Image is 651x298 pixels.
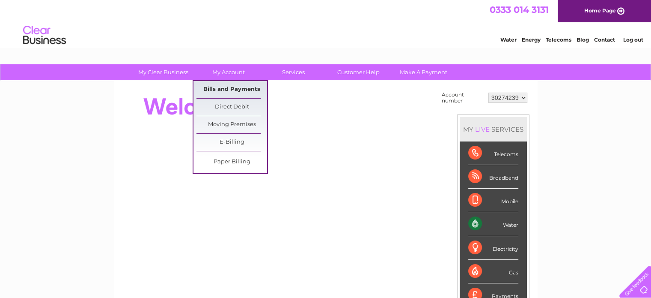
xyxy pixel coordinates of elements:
a: My Account [193,64,264,80]
a: Log out [623,36,643,43]
a: My Clear Business [128,64,199,80]
div: Clear Business is a trading name of Verastar Limited (registered in [GEOGRAPHIC_DATA] No. 3667643... [124,5,528,42]
div: Telecoms [468,141,518,165]
div: LIVE [473,125,491,133]
div: Electricity [468,236,518,260]
a: Direct Debit [196,99,267,116]
a: Water [500,36,517,43]
div: Gas [468,260,518,283]
div: Mobile [468,189,518,212]
div: MY SERVICES [460,117,527,141]
td: Account number [440,90,486,106]
div: Water [468,212,518,236]
a: 0333 014 3131 [490,4,549,15]
a: Make A Payment [388,64,459,80]
a: Contact [594,36,615,43]
div: Broadband [468,165,518,189]
a: Telecoms [546,36,571,43]
a: Services [258,64,329,80]
a: Bills and Payments [196,81,267,98]
a: Customer Help [323,64,394,80]
a: Moving Premises [196,116,267,133]
a: E-Billing [196,134,267,151]
img: logo.png [23,22,66,48]
a: Paper Billing [196,154,267,171]
a: Blog [577,36,589,43]
a: Energy [522,36,541,43]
